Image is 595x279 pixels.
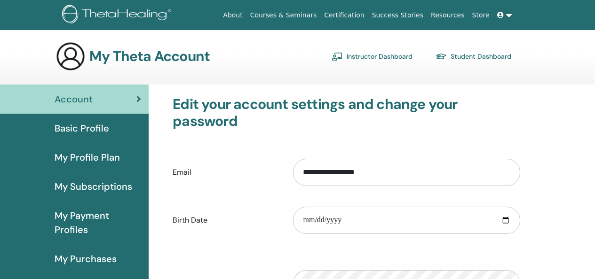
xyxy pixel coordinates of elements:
[468,7,493,24] a: Store
[56,41,86,71] img: generic-user-icon.jpg
[173,96,520,130] h3: Edit your account settings and change your password
[332,52,343,61] img: chalkboard-teacher.svg
[320,7,368,24] a: Certification
[166,163,286,181] label: Email
[55,150,120,164] span: My Profile Plan
[219,7,246,24] a: About
[427,7,468,24] a: Resources
[166,211,286,229] label: Birth Date
[55,121,109,135] span: Basic Profile
[246,7,321,24] a: Courses & Seminars
[436,49,511,64] a: Student Dashboard
[55,92,93,106] span: Account
[89,48,210,65] h3: My Theta Account
[55,209,141,237] span: My Payment Profiles
[55,252,117,266] span: My Purchases
[332,49,413,64] a: Instructor Dashboard
[55,179,132,194] span: My Subscriptions
[368,7,427,24] a: Success Stories
[62,5,175,26] img: logo.png
[436,53,447,61] img: graduation-cap.svg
